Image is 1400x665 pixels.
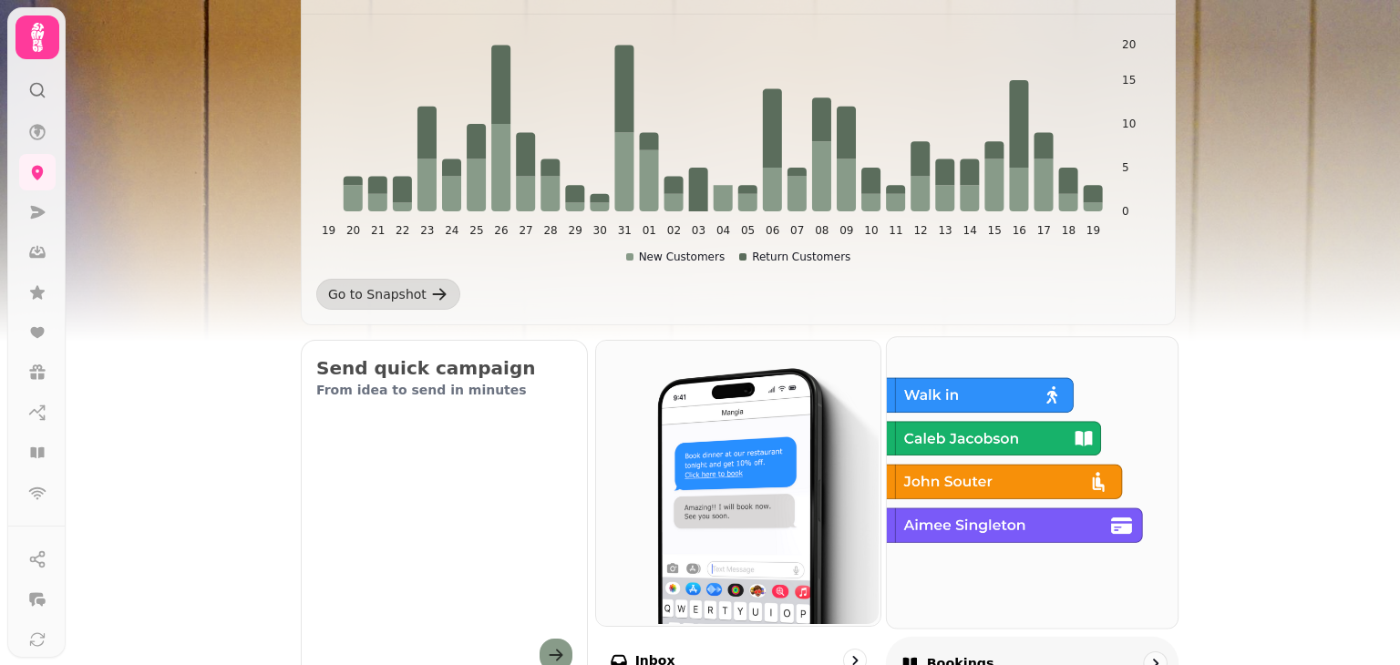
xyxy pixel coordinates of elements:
div: Return Customers [739,250,850,264]
tspan: 05 [741,224,755,237]
div: Go to Snapshot [328,285,427,303]
tspan: 10 [864,224,878,237]
tspan: 14 [963,224,977,237]
a: Go to Snapshot [316,279,460,310]
tspan: 16 [1013,224,1026,237]
tspan: 27 [519,224,532,237]
tspan: 24 [445,224,458,237]
tspan: 15 [1122,74,1136,87]
tspan: 13 [938,224,952,237]
tspan: 11 [889,224,902,237]
tspan: 18 [1062,224,1076,237]
tspan: 10 [1122,118,1136,130]
p: From idea to send in minutes [316,381,572,399]
tspan: 28 [543,224,557,237]
img: Inbox [594,339,880,624]
tspan: 03 [692,224,705,237]
h2: Send quick campaign [316,355,572,381]
tspan: 20 [346,224,360,237]
tspan: 19 [1086,224,1100,237]
tspan: 09 [839,224,853,237]
tspan: 26 [494,224,508,237]
tspan: 08 [815,224,829,237]
tspan: 29 [569,224,582,237]
tspan: 20 [1122,38,1136,51]
tspan: 04 [716,224,730,237]
div: New Customers [626,250,726,264]
tspan: 19 [322,224,335,237]
tspan: 0 [1122,205,1129,218]
tspan: 12 [913,224,927,237]
tspan: 06 [766,224,779,237]
tspan: 15 [988,224,1002,237]
tspan: 07 [790,224,804,237]
tspan: 23 [420,224,434,237]
tspan: 31 [618,224,632,237]
tspan: 5 [1122,161,1129,174]
tspan: 22 [396,224,409,237]
tspan: 02 [667,224,681,237]
tspan: 21 [371,224,385,237]
img: Bookings [885,335,1176,626]
tspan: 17 [1037,224,1051,237]
tspan: 25 [469,224,483,237]
tspan: 01 [643,224,656,237]
tspan: 30 [593,224,607,237]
